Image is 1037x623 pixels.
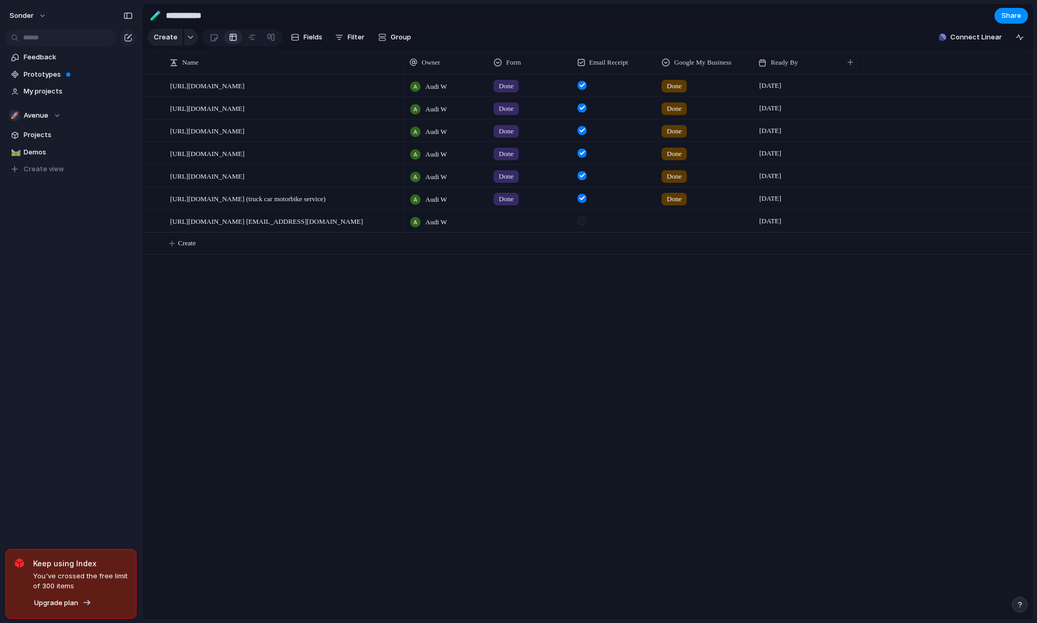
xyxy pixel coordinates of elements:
[24,69,133,80] span: Prototypes
[1001,11,1021,21] span: Share
[422,57,440,68] span: Owner
[499,194,514,204] span: Done
[170,102,245,114] span: [URL][DOMAIN_NAME]
[667,126,682,137] span: Done
[667,194,682,204] span: Done
[147,7,164,24] button: 🧪
[425,172,447,182] span: Audi W
[5,7,52,24] button: sonder
[148,29,183,46] button: Create
[499,81,514,91] span: Done
[667,81,682,91] span: Done
[170,170,245,182] span: [URL][DOMAIN_NAME]
[950,32,1002,43] span: Connect Linear
[170,192,326,204] span: [URL][DOMAIN_NAME] (truck car motorbike service)
[5,127,137,143] a: Projects
[674,57,731,68] span: Google My Business
[667,103,682,114] span: Done
[33,558,128,569] span: Keep using Index
[9,147,20,158] button: 🛤️
[757,215,784,227] span: [DATE]
[589,57,628,68] span: Email Receipt
[771,57,798,68] span: Ready By
[994,8,1028,24] button: Share
[33,571,128,591] span: You've crossed the free limit of 300 items
[5,108,137,123] button: 🚀Avenue
[24,86,133,97] span: My projects
[287,29,327,46] button: Fields
[154,32,177,43] span: Create
[499,149,514,159] span: Done
[373,29,416,46] button: Group
[935,29,1006,45] button: Connect Linear
[24,52,133,63] span: Feedback
[5,144,137,160] a: 🛤️Demos
[170,147,245,159] span: [URL][DOMAIN_NAME]
[667,149,682,159] span: Done
[11,146,18,158] div: 🛤️
[667,171,682,182] span: Done
[170,79,245,91] span: [URL][DOMAIN_NAME]
[348,32,364,43] span: Filter
[5,84,137,99] a: My projects
[757,79,784,92] span: [DATE]
[9,110,20,121] div: 🚀
[24,164,64,174] span: Create view
[499,103,514,114] span: Done
[425,217,447,227] span: Audi W
[170,215,363,227] span: [URL][DOMAIN_NAME] [EMAIL_ADDRESS][DOMAIN_NAME]
[150,8,161,23] div: 🧪
[425,104,447,115] span: Audi W
[34,598,78,608] span: Upgrade plan
[506,57,521,68] span: Form
[757,124,784,137] span: [DATE]
[9,11,34,21] span: sonder
[24,147,133,158] span: Demos
[391,32,411,43] span: Group
[5,49,137,65] a: Feedback
[31,596,95,610] button: Upgrade plan
[757,192,784,205] span: [DATE]
[499,126,514,137] span: Done
[182,57,198,68] span: Name
[331,29,369,46] button: Filter
[757,102,784,115] span: [DATE]
[757,147,784,160] span: [DATE]
[757,170,784,182] span: [DATE]
[303,32,322,43] span: Fields
[24,110,48,121] span: Avenue
[425,127,447,137] span: Audi W
[425,149,447,160] span: Audi W
[24,130,133,140] span: Projects
[499,171,514,182] span: Done
[425,194,447,205] span: Audi W
[5,67,137,82] a: Prototypes
[178,238,196,248] span: Create
[5,161,137,177] button: Create view
[425,81,447,92] span: Audi W
[170,124,245,137] span: [URL][DOMAIN_NAME]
